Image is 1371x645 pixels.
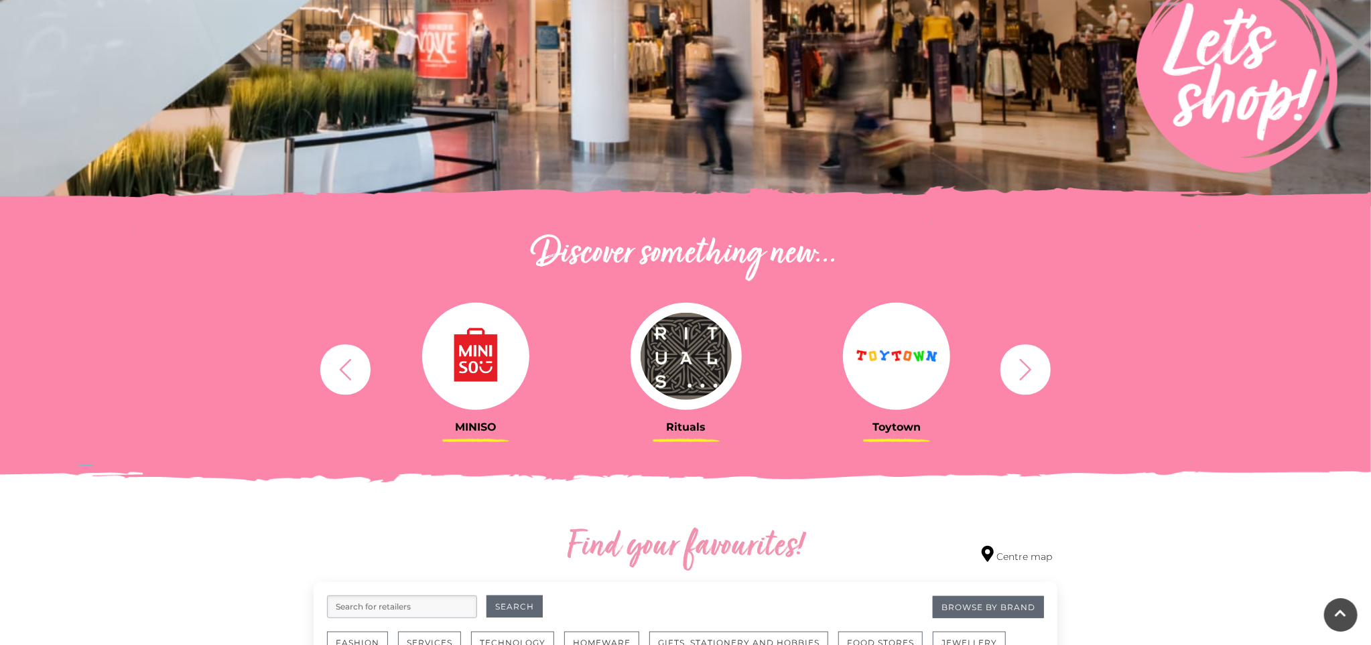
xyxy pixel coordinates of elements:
[441,526,930,569] h2: Find your favourites!
[591,421,781,433] h3: Rituals
[933,596,1044,618] a: Browse By Brand
[327,595,477,618] input: Search for retailers
[381,421,571,433] h3: MINISO
[381,303,571,433] a: MINISO
[801,303,992,433] a: Toytown
[591,303,781,433] a: Rituals
[982,546,1052,564] a: Centre map
[314,233,1057,276] h2: Discover something new...
[801,421,992,433] h3: Toytown
[486,595,543,618] button: Search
